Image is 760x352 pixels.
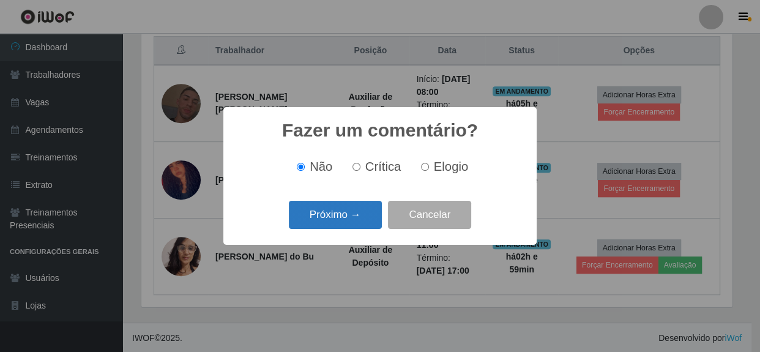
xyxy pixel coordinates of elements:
span: Crítica [365,160,401,173]
input: Elogio [421,163,429,171]
span: Não [310,160,332,173]
h2: Fazer um comentário? [282,119,478,141]
button: Próximo → [289,201,382,230]
input: Não [297,163,305,171]
span: Elogio [434,160,468,173]
input: Crítica [352,163,360,171]
button: Cancelar [388,201,471,230]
